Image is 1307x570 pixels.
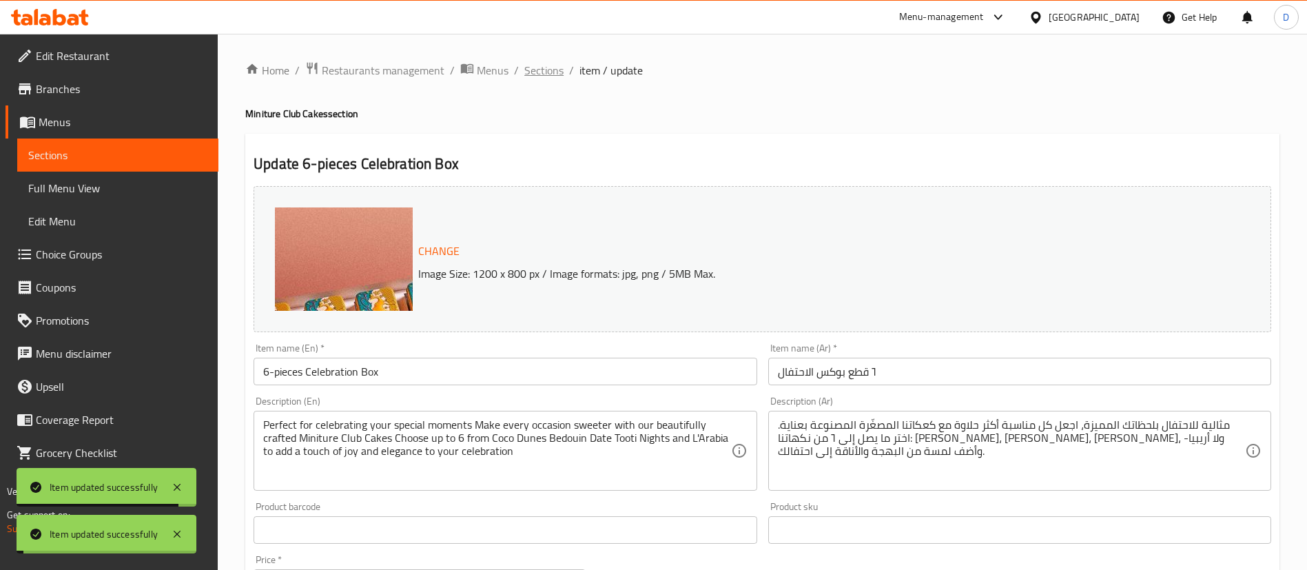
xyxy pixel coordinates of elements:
[28,213,207,230] span: Edit Menu
[36,81,207,97] span: Branches
[1283,10,1289,25] span: D
[1049,10,1140,25] div: [GEOGRAPHIC_DATA]
[7,520,94,538] a: Support.OpsPlatform
[28,147,207,163] span: Sections
[6,39,218,72] a: Edit Restaurant
[524,62,564,79] a: Sections
[36,345,207,362] span: Menu disclaimer
[36,411,207,428] span: Coverage Report
[6,337,218,370] a: Menu disclaimer
[17,139,218,172] a: Sections
[254,516,757,544] input: Please enter product barcode
[36,279,207,296] span: Coupons
[6,271,218,304] a: Coupons
[768,358,1271,385] input: Enter name Ar
[50,527,158,542] div: Item updated successfully
[245,61,1279,79] nav: breadcrumb
[6,436,218,469] a: Grocery Checklist
[28,180,207,196] span: Full Menu View
[514,62,519,79] li: /
[450,62,455,79] li: /
[413,265,1144,282] p: Image Size: 1200 x 800 px / Image formats: jpg, png / 5MB Max.
[413,237,465,265] button: Change
[36,445,207,461] span: Grocery Checklist
[579,62,643,79] span: item / update
[36,378,207,395] span: Upsell
[477,62,508,79] span: Menus
[36,48,207,64] span: Edit Restaurant
[245,62,289,79] a: Home
[7,506,70,524] span: Get support on:
[569,62,574,79] li: /
[50,480,158,495] div: Item updated successfully
[6,72,218,105] a: Branches
[275,207,550,483] img: f8b1d91a-266b-466c-bcc4-ce3d10841d1c.jpg
[6,105,218,139] a: Menus
[6,304,218,337] a: Promotions
[263,418,730,484] textarea: Perfect for celebrating your special moments Make every occasion sweeter with our beautifully cra...
[7,482,41,500] span: Version:
[322,62,444,79] span: Restaurants management
[36,246,207,263] span: Choice Groups
[17,205,218,238] a: Edit Menu
[768,516,1271,544] input: Please enter product sku
[295,62,300,79] li: /
[39,114,207,130] span: Menus
[460,61,508,79] a: Menus
[899,9,984,26] div: Menu-management
[418,241,460,261] span: Change
[245,107,1279,121] h4: Miniture Club Cakes section
[6,403,218,436] a: Coverage Report
[6,238,218,271] a: Choice Groups
[6,370,218,403] a: Upsell
[17,172,218,205] a: Full Menu View
[305,61,444,79] a: Restaurants management
[254,154,1271,174] h2: Update 6-pieces Celebration Box
[36,312,207,329] span: Promotions
[778,418,1245,484] textarea: مثالية للاحتفال بلحظاتك المميزة، اجعل كل مناسبة أكثر حلاوة مع كعكاتنا المصغّرة المصنوعة بعناية. ا...
[254,358,757,385] input: Enter name En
